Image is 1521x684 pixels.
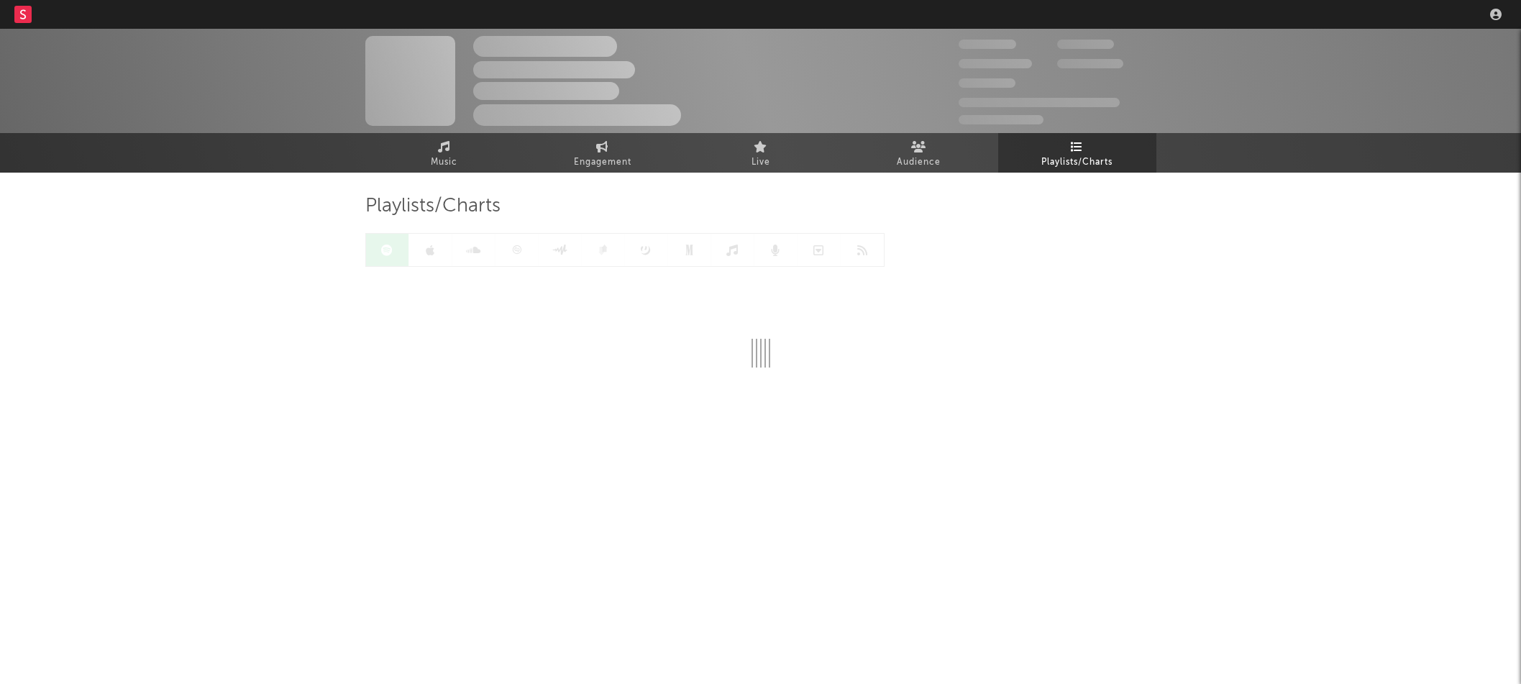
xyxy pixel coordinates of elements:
[959,40,1016,49] span: 300,000
[574,154,631,171] span: Engagement
[959,98,1120,107] span: 50,000,000 Monthly Listeners
[365,133,524,173] a: Music
[524,133,682,173] a: Engagement
[682,133,840,173] a: Live
[897,154,941,171] span: Audience
[998,133,1156,173] a: Playlists/Charts
[1041,154,1113,171] span: Playlists/Charts
[1057,59,1123,68] span: 1,000,000
[840,133,998,173] a: Audience
[959,115,1043,124] span: Jump Score: 85.0
[365,198,501,215] span: Playlists/Charts
[1057,40,1114,49] span: 100,000
[752,154,770,171] span: Live
[431,154,457,171] span: Music
[959,78,1015,88] span: 100,000
[959,59,1032,68] span: 50,000,000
